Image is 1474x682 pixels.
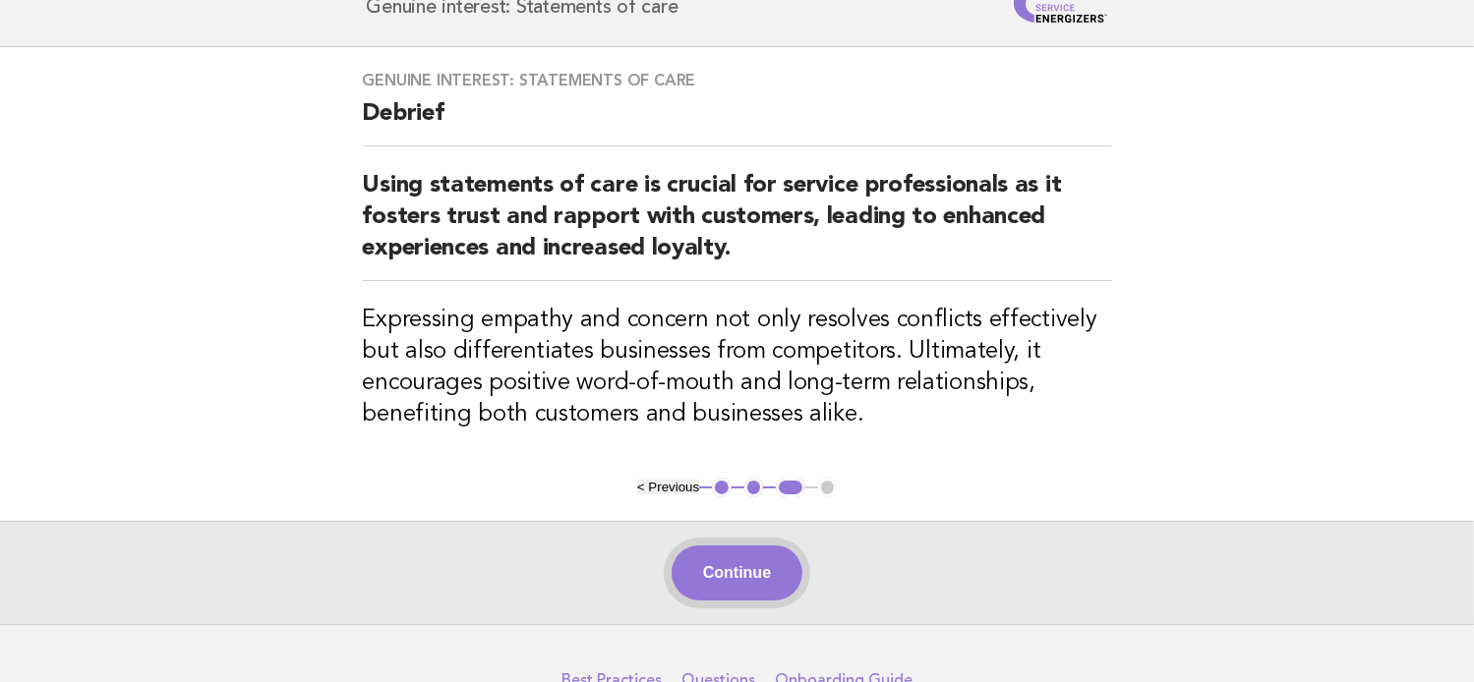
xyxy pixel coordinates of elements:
button: 3 [776,478,804,497]
h3: Genuine interest: Statements of care [363,71,1112,90]
button: 2 [744,478,764,497]
button: 1 [712,478,732,497]
h2: Using statements of care is crucial for service professionals as it fosters trust and rapport wit... [363,170,1112,281]
h2: Debrief [363,98,1112,146]
h3: Expressing empathy and concern not only resolves conflicts effectively but also differentiates bu... [363,305,1112,430]
button: < Previous [637,480,699,494]
button: Continue [672,545,802,600]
